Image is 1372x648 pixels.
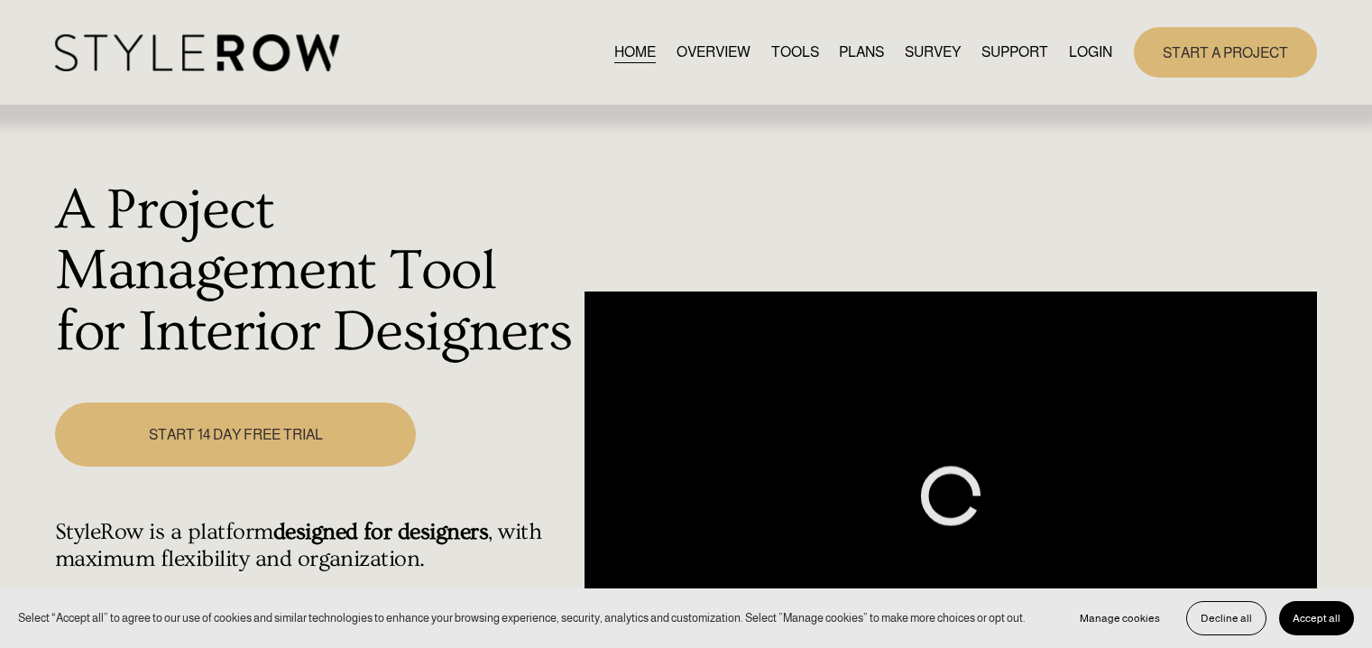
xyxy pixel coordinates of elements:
span: Accept all [1293,612,1340,625]
a: PLANS [839,40,884,64]
p: Select “Accept all” to agree to our use of cookies and similar technologies to enhance your brows... [18,609,1026,626]
span: Decline all [1201,612,1252,625]
button: Decline all [1186,601,1266,635]
a: OVERVIEW [677,40,750,64]
strong: designed for designers [273,519,489,545]
span: Manage cookies [1080,612,1160,625]
a: START A PROJECT [1134,27,1317,77]
h4: StyleRow is a platform , with maximum flexibility and organization. [55,519,576,573]
button: Manage cookies [1066,601,1174,635]
h1: A Project Management Tool for Interior Designers [55,181,576,364]
a: TOOLS [771,40,819,64]
button: Accept all [1279,601,1354,635]
span: SUPPORT [981,42,1048,63]
a: folder dropdown [981,40,1048,64]
a: START 14 DAY FREE TRIAL [55,403,416,467]
a: HOME [614,40,656,64]
a: SURVEY [905,40,961,64]
a: LOGIN [1069,40,1112,64]
img: StyleRow [55,34,339,71]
